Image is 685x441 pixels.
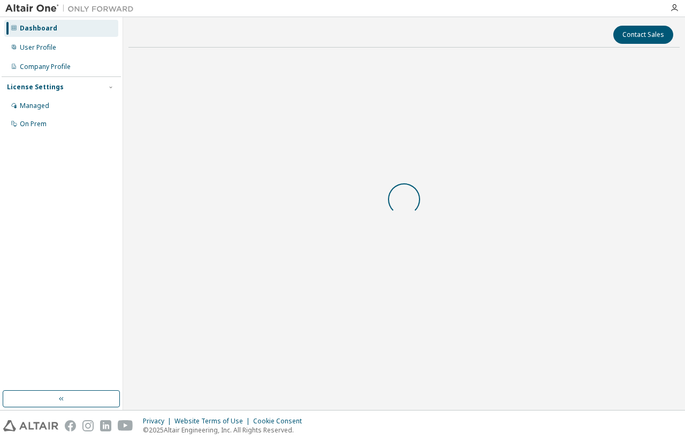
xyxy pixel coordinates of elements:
[20,63,71,71] div: Company Profile
[174,417,253,425] div: Website Terms of Use
[20,43,56,52] div: User Profile
[7,83,64,91] div: License Settings
[118,420,133,431] img: youtube.svg
[253,417,308,425] div: Cookie Consent
[613,26,673,44] button: Contact Sales
[20,120,47,128] div: On Prem
[65,420,76,431] img: facebook.svg
[143,425,308,435] p: © 2025 Altair Engineering, Inc. All Rights Reserved.
[5,3,139,14] img: Altair One
[143,417,174,425] div: Privacy
[82,420,94,431] img: instagram.svg
[20,24,57,33] div: Dashboard
[3,420,58,431] img: altair_logo.svg
[100,420,111,431] img: linkedin.svg
[20,102,49,110] div: Managed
